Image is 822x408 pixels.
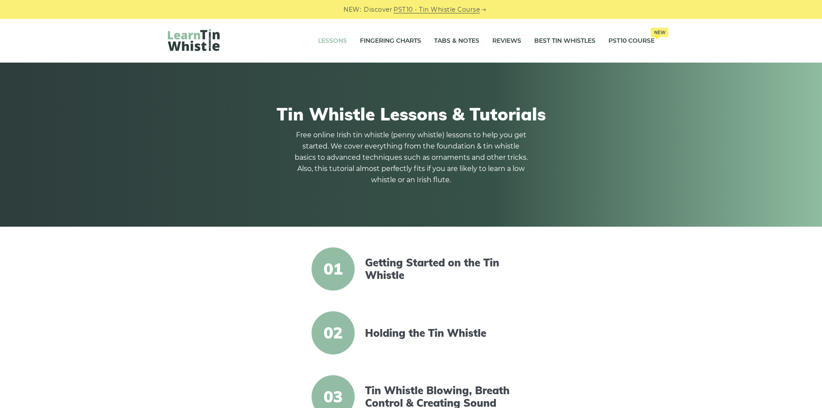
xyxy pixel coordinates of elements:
p: Free online Irish tin whistle (penny whistle) lessons to help you get started. We cover everythin... [295,130,528,186]
a: PST10 CourseNew [608,30,655,52]
a: Tabs & Notes [434,30,479,52]
a: Best Tin Whistles [534,30,595,52]
a: Holding the Tin Whistle [365,327,513,339]
span: New [651,28,668,37]
span: 02 [312,311,355,354]
a: Getting Started on the Tin Whistle [365,256,513,281]
a: Reviews [492,30,521,52]
span: 01 [312,247,355,291]
h1: Tin Whistle Lessons & Tutorials [168,104,655,124]
img: LearnTinWhistle.com [168,29,220,51]
a: Fingering Charts [360,30,421,52]
a: Lessons [318,30,347,52]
